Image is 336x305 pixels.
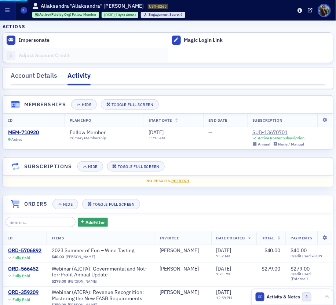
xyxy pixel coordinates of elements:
[82,103,91,107] div: Hide
[52,247,144,254] a: 2023 Summer of Fun – Wine Tasting
[63,202,73,206] div: Hide
[32,12,99,18] div: Active (Paid by Org): Active (Paid by Org): Fellow Member
[12,298,30,302] div: Fully Paid
[216,295,233,301] time: 12:59 PM
[262,235,274,240] span: Total
[8,235,12,240] span: ID
[41,3,144,10] h1: Aliaksandra "Aliaksandra" [PERSON_NAME]
[39,12,72,17] span: Active (Paid by Org)
[258,136,304,140] div: Active Roster Subscription
[291,235,312,240] span: Payments
[52,290,150,302] a: Webinar (AICPA): Revenue Recognition: Mastering the New FASB Requirements
[104,12,114,17] span: [DATE]
[107,161,165,172] button: Toggle Full Screen
[8,266,39,272] a: ORD-566452
[168,32,333,48] button: Magic Login Link
[216,253,231,258] time: 9:32 AM
[216,272,230,277] time: 7:21 PM
[6,217,76,227] input: Search…
[149,118,172,123] span: Start Date
[52,199,78,209] button: Hide
[52,266,150,279] a: Webinar (AICPA): Governmental and Not-for-Profit Annual Update
[82,199,140,209] button: Toggle Full Screen
[160,290,206,296] span: Aliaksandra Stashkevich
[216,235,245,240] span: Date Created
[267,294,300,300] span: Activity & Notes
[216,265,231,272] span: [DATE]
[216,289,231,296] span: [DATE]
[264,247,281,254] span: $40.00
[52,279,66,284] span: $279.00
[104,12,136,17] div: (10yrs 4mos)
[101,99,159,110] button: Toggle Full Screen
[160,235,179,240] span: Invoicee
[160,247,199,254] a: [PERSON_NAME]
[12,274,30,279] div: Fully Paid
[118,165,159,169] div: Toggle Full Screen
[11,71,57,84] div: Account Details
[149,129,164,136] span: [DATE]
[19,52,164,59] div: Adjust Account Credit
[11,137,22,142] span: Active
[184,37,330,44] div: Magic Login Link
[12,256,30,260] div: Fully Paid
[66,254,95,259] a: [PERSON_NAME]
[291,254,328,258] span: Credit Card x6109
[208,118,227,123] span: End Date
[291,272,328,282] span: Credit Card (External)
[216,247,231,254] span: [DATE]
[252,118,282,123] span: Subscription
[160,266,199,272] a: [PERSON_NAME]
[149,12,181,17] span: Engagement Score :
[262,265,281,272] span: $279.00
[71,99,97,110] button: Hide
[68,279,97,284] a: [PERSON_NAME]
[19,37,50,44] button: Impersonate
[24,101,66,109] h4: Memberships
[24,200,47,208] h4: Orders
[8,290,39,296] a: ORD-359209
[258,142,270,147] div: Annual
[291,265,310,272] span: $279.00
[278,142,304,147] div: None / Manual
[70,118,91,123] span: Plan Info
[8,129,39,136] a: MEM-710920
[52,254,64,259] span: $40.00
[8,247,41,254] a: ORD-5706892
[141,12,185,18] div: Engagement Score: 6
[160,290,199,296] a: [PERSON_NAME]
[70,136,112,140] div: Primary Membership
[160,247,206,254] span: Aliaksandra Stashkevich
[70,129,112,136] a: Fellow Member
[67,71,91,85] div: Activity
[112,103,153,107] div: Toggle Full Screen
[24,163,72,170] h4: Subscriptions
[252,129,304,136] a: SUB-13670701
[171,178,190,183] span: Refresh
[149,4,167,9] span: USR-8265
[35,12,97,17] a: Active (Paid by Org) Fellow Member
[149,13,183,17] div: 6
[149,135,165,140] time: 11:13 AM
[8,118,12,123] span: ID
[77,161,103,172] button: Hide
[3,48,168,63] a: Adjust Account Credit
[291,247,307,254] span: $40.00
[160,266,206,272] span: Aliaksandra Stashkevich
[85,219,105,225] span: Add Filter
[8,178,328,184] div: No results.
[72,12,96,17] span: Fellow Member
[318,4,331,17] span: Profile
[93,202,134,206] div: Toggle Full Screen
[3,23,333,30] h4: Actions
[302,293,311,302] span: 1
[102,12,138,18] div: 2015-05-31 00:00:00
